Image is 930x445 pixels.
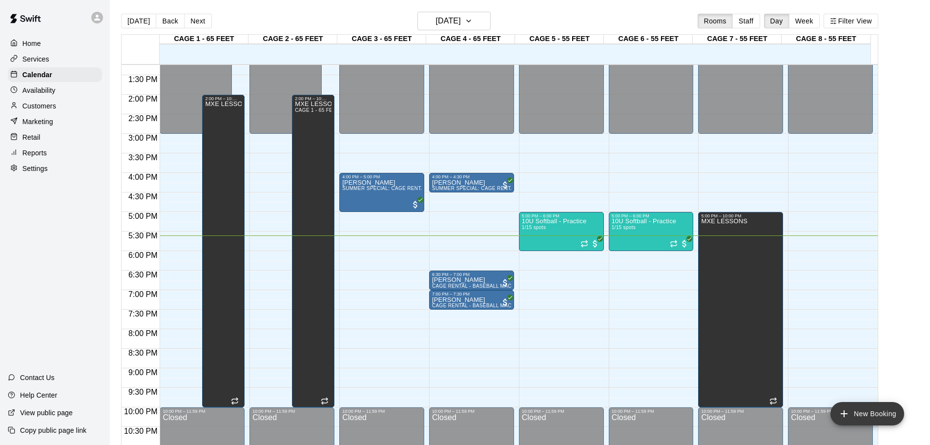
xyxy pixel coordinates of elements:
span: Recurring event [670,240,678,248]
div: CAGE 3 - 65 FEET [337,35,426,44]
button: Back [156,14,185,28]
p: Customers [22,101,56,111]
div: 10:00 PM – 11:59 PM [701,409,780,414]
div: Services [8,52,102,66]
span: All customers have paid [500,297,510,307]
div: CAGE 6 - 55 FEET [604,35,693,44]
span: 4:00 PM [126,173,160,181]
span: CAGE RENTAL - BASEBALL MACHINE [432,303,524,308]
a: Calendar [8,67,102,82]
span: SUMMER SPECIAL: CAGE RENTAL + BASEBALL MACHINE [342,186,484,191]
span: 3:30 PM [126,153,160,162]
p: Help Center [20,390,57,400]
p: Services [22,54,49,64]
span: 2:00 PM [126,95,160,103]
span: Recurring event [580,240,588,248]
div: Home [8,36,102,51]
p: Contact Us [20,373,55,382]
div: 7:00 PM – 7:30 PM [432,292,511,297]
span: 6:00 PM [126,251,160,259]
div: CAGE 4 - 65 FEET [426,35,515,44]
div: 4:00 PM – 4:30 PM [432,174,511,179]
div: 5:00 PM – 6:00 PM [522,213,601,218]
div: 10:00 PM – 11:59 PM [163,409,242,414]
button: Next [184,14,211,28]
div: 5:00 PM – 10:00 PM: MXE LESSONS [698,212,783,407]
span: Recurring event [321,397,329,405]
div: 10:00 PM – 11:59 PM [342,409,421,414]
span: 5:30 PM [126,232,160,240]
div: CAGE 8 - 55 FEET [782,35,870,44]
span: 9:30 PM [126,388,160,396]
button: Staff [732,14,760,28]
span: All customers have paid [680,239,689,249]
span: All customers have paid [500,278,510,288]
span: All customers have paid [500,180,510,190]
p: Reports [22,148,47,158]
button: Rooms [698,14,733,28]
button: Week [789,14,820,28]
span: 2:30 PM [126,114,160,123]
p: Retail [22,132,41,142]
span: 6:30 PM [126,271,160,279]
a: Settings [8,161,102,176]
button: Day [764,14,789,28]
p: Availability [22,85,56,95]
button: Filter View [824,14,878,28]
div: 2:00 PM – 10:00 PM: MXE LESSONS [292,95,334,407]
div: 4:00 PM – 4:30 PM: SUMMER SPECIAL: CAGE RENTAL + BASEBALL MACHINE [429,173,514,192]
span: 7:30 PM [126,310,160,318]
a: Customers [8,99,102,113]
div: 5:00 PM – 6:00 PM: 10U Softball - Practice [519,212,604,251]
p: Copy public page link [20,425,86,435]
span: 10:30 PM [122,427,160,435]
button: [DATE] [417,12,491,30]
a: Availability [8,83,102,98]
div: 10:00 PM – 11:59 PM [522,409,601,414]
a: Retail [8,130,102,145]
div: 5:00 PM – 6:00 PM: 10U Softball - Practice [609,212,694,251]
div: CAGE 5 - 55 FEET [515,35,604,44]
div: 10:00 PM – 11:59 PM [612,409,691,414]
span: Recurring event [769,397,777,405]
div: CAGE 7 - 55 FEET [693,35,782,44]
span: 7:00 PM [126,290,160,298]
p: View public page [20,408,73,418]
div: CAGE 2 - 65 FEET [248,35,337,44]
button: add [830,402,904,425]
span: 1:30 PM [126,75,160,84]
div: 2:00 PM – 10:00 PM [295,96,331,101]
span: All customers have paid [411,200,420,210]
a: Reports [8,146,102,160]
span: 5:00 PM [126,212,160,220]
div: 2:00 PM – 10:00 PM: MXE LESSONS [202,95,245,407]
span: 1/15 spots filled [522,225,546,230]
div: 5:00 PM – 10:00 PM [701,213,780,218]
p: Marketing [22,117,53,127]
div: 4:00 PM – 5:00 PM: SUMMER SPECIAL: CAGE RENTAL + BASEBALL MACHINE [339,173,424,212]
div: 6:30 PM – 7:00 PM: Joanna Salerno [429,271,514,290]
div: 4:00 PM – 5:00 PM [342,174,421,179]
p: Settings [22,164,48,173]
span: 8:30 PM [126,349,160,357]
p: Calendar [22,70,52,80]
span: 3:00 PM [126,134,160,142]
div: 10:00 PM – 11:59 PM [791,409,870,414]
h6: [DATE] [436,14,461,28]
div: 6:30 PM – 7:00 PM [432,272,511,277]
span: Recurring event [231,397,239,405]
span: 1/15 spots filled [612,225,636,230]
a: Marketing [8,114,102,129]
span: 8:00 PM [126,329,160,338]
div: 7:00 PM – 7:30 PM: Joanna Salerno [429,290,514,310]
div: CAGE 1 - 65 FEET [160,35,248,44]
span: All customers have paid [590,239,600,249]
div: 10:00 PM – 11:59 PM [252,409,331,414]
